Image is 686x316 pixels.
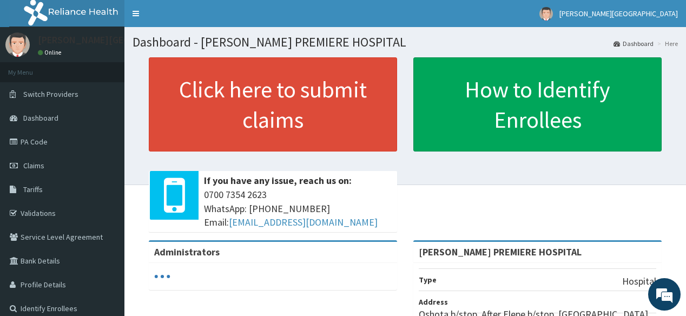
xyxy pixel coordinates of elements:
[23,89,78,99] span: Switch Providers
[229,216,378,228] a: [EMAIL_ADDRESS][DOMAIN_NAME]
[38,49,64,56] a: Online
[149,57,397,152] a: Click here to submit claims
[419,297,448,307] b: Address
[23,185,43,194] span: Tariffs
[655,39,678,48] li: Here
[204,188,392,229] span: 0700 7354 2623 WhatsApp: [PHONE_NUMBER] Email:
[413,57,662,152] a: How to Identify Enrollees
[559,9,678,18] span: [PERSON_NAME][GEOGRAPHIC_DATA]
[154,246,220,258] b: Administrators
[622,274,656,288] p: Hospital
[539,7,553,21] img: User Image
[23,113,58,123] span: Dashboard
[38,35,198,45] p: [PERSON_NAME][GEOGRAPHIC_DATA]
[204,174,352,187] b: If you have any issue, reach us on:
[419,246,582,258] strong: [PERSON_NAME] PREMIERE HOSPITAL
[614,39,654,48] a: Dashboard
[23,161,44,170] span: Claims
[154,268,170,285] svg: audio-loading
[419,275,437,285] b: Type
[5,32,30,57] img: User Image
[133,35,678,49] h1: Dashboard - [PERSON_NAME] PREMIERE HOSPITAL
